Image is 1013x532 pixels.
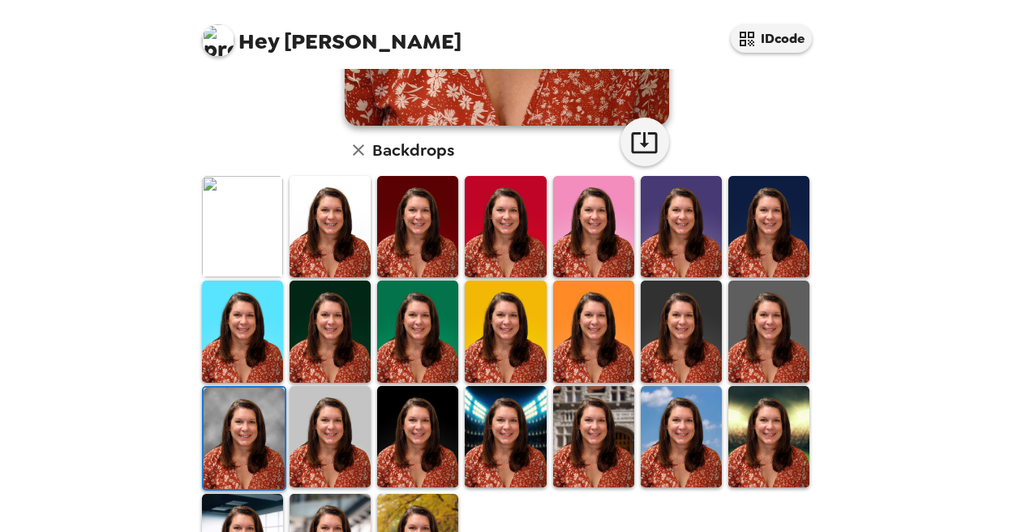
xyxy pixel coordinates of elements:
[731,24,812,53] button: IDcode
[372,137,454,163] h6: Backdrops
[238,27,279,56] span: Hey
[202,16,461,53] span: [PERSON_NAME]
[202,24,234,57] img: profile pic
[202,176,283,277] img: Original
